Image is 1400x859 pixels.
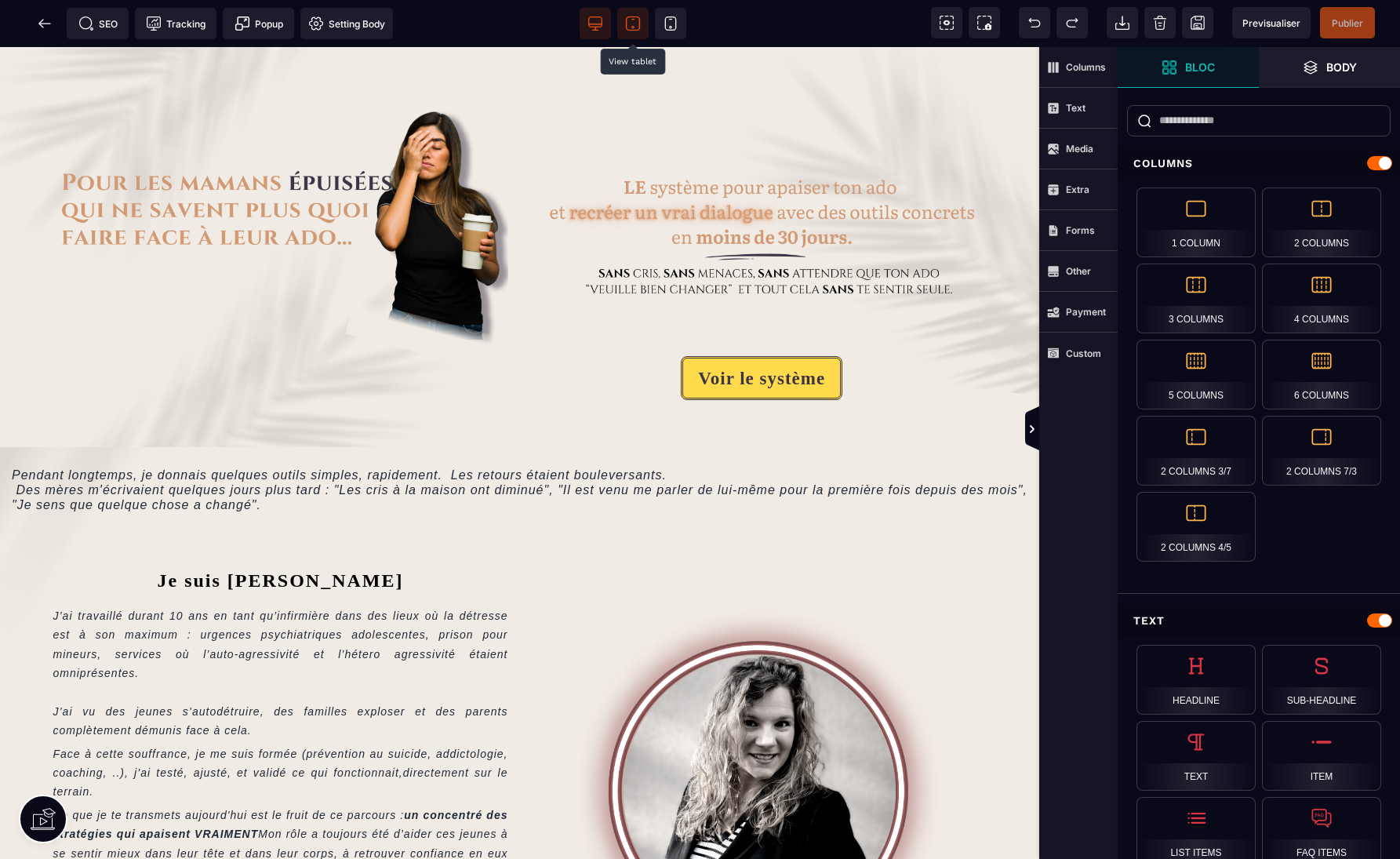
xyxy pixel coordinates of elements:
div: 3 Columns [1136,264,1256,333]
div: Columns [1118,149,1400,178]
div: Text [1118,606,1400,635]
div: 2 Columns 7/3 [1262,416,1381,486]
span: Open Layer Manager [1259,47,1400,88]
span: Publier [1332,17,1363,29]
span: Previsualiser [1242,17,1300,29]
h2: Je suis [PERSON_NAME] [53,516,508,551]
span: SEO [78,16,118,31]
div: 6 Columns [1262,340,1381,409]
strong: Columns [1066,61,1106,73]
strong: Media [1066,143,1093,155]
span: Setting Body [308,16,385,31]
button: Voir le système [681,309,842,353]
span: J’ai travaillé durant 10 ans en tant qu’infirmière dans des lieux où la détresse est à son maximu... [53,562,512,690]
div: Headline [1136,645,1256,715]
img: 607fc51804710576c4ee89d9470ef417_sous_titre_1.png [532,47,993,306]
strong: Forms [1066,224,1095,236]
div: 4 Columns [1262,264,1381,333]
strong: Payment [1066,306,1106,318]
span: Pendant longtemps, je donnais quelques outils simples, rapidement. Les retours étaient bouleversa... [12,421,1031,464]
span: Popup [235,16,283,31]
div: 5 Columns [1136,340,1256,409]
span: Mon rôle a toujours été d’aider ces jeunes à se sentir mieux dans leur tête et dans leur corps, à... [53,781,512,832]
span: Preview [1232,7,1311,38]
strong: Extra [1066,184,1089,195]
strong: Other [1066,265,1091,277]
strong: Bloc [1185,61,1215,73]
span: Face à cette souffrance, je me suis formée (prévention au suicide, addictologie, coaching, ..), j... [53,701,512,732]
span: Tracking [146,16,205,31]
div: 1 Column [1136,187,1256,257]
span: View components [931,7,962,38]
strong: Body [1326,61,1357,73]
span: Ce que je te transmets aujourd'hui est le fruit de ce parcours : [53,762,512,793]
img: 6c492f36aea34ef07171f02ac7f1e163_titre_1.png [47,47,508,306]
strong: Custom [1066,348,1101,359]
div: 2 Columns 4/5 [1136,492,1256,562]
div: Text [1136,721,1256,791]
span: Screenshot [969,7,1000,38]
div: Item [1262,721,1381,791]
span: Open Blocks [1118,47,1259,88]
strong: Text [1066,102,1085,114]
div: 2 Columns [1262,187,1381,257]
div: 2 Columns 3/7 [1136,416,1256,486]
div: Sub-Headline [1262,645,1381,715]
